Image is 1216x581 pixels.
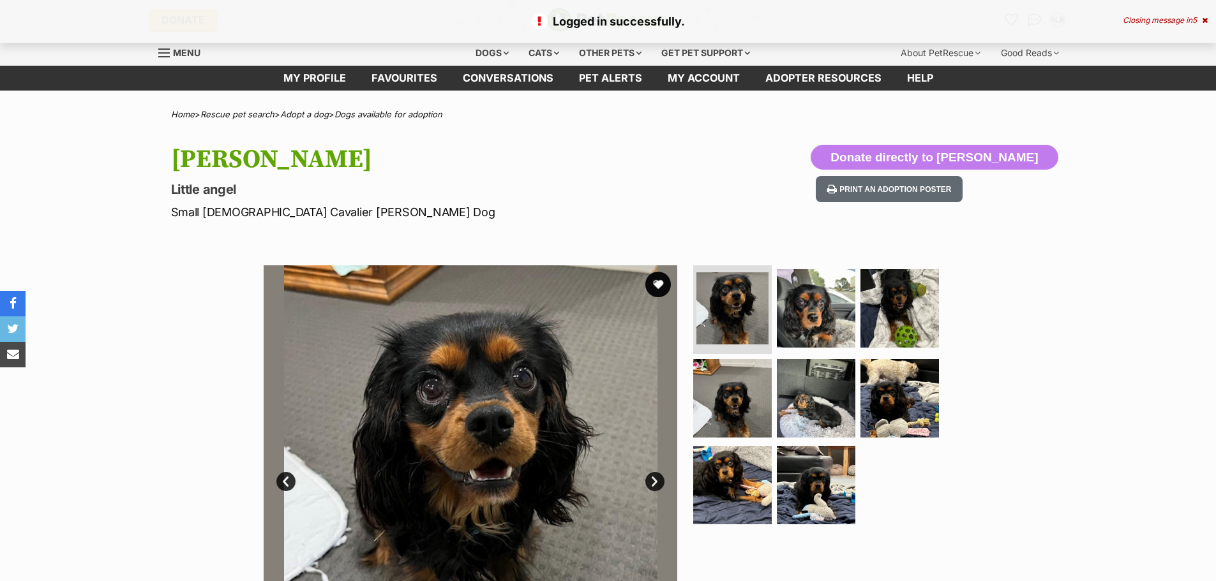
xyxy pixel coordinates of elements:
[13,13,1203,30] p: Logged in successfully.
[200,109,274,119] a: Rescue pet search
[271,66,359,91] a: My profile
[520,40,568,66] div: Cats
[892,40,989,66] div: About PetRescue
[652,40,759,66] div: Get pet support
[816,176,963,202] button: Print an adoption poster
[860,359,939,438] img: Photo of Walter Quinnell
[173,47,200,58] span: Menu
[171,203,711,221] p: Small [DEMOGRAPHIC_DATA] Cavalier [PERSON_NAME] Dog
[566,66,655,91] a: Pet alerts
[171,109,195,119] a: Home
[1192,15,1197,25] span: 5
[777,269,855,348] img: Photo of Walter Quinnell
[811,145,1058,170] button: Donate directly to [PERSON_NAME]
[570,40,650,66] div: Other pets
[276,472,296,491] a: Prev
[693,446,772,524] img: Photo of Walter Quinnell
[777,359,855,438] img: Photo of Walter Quinnell
[860,269,939,348] img: Photo of Walter Quinnell
[696,272,769,344] img: Photo of Walter Quinnell
[894,66,946,91] a: Help
[139,110,1077,119] div: > > >
[753,66,894,91] a: Adopter resources
[1123,16,1208,25] div: Closing message in
[992,40,1068,66] div: Good Reads
[359,66,450,91] a: Favourites
[655,66,753,91] a: My account
[334,109,442,119] a: Dogs available for adoption
[158,40,209,63] a: Menu
[467,40,518,66] div: Dogs
[171,180,711,198] p: Little angel
[693,359,772,438] img: Photo of Walter Quinnell
[450,66,566,91] a: conversations
[280,109,329,119] a: Adopt a dog
[645,272,671,297] button: favourite
[645,472,664,491] a: Next
[777,446,855,524] img: Photo of Walter Quinnell
[171,145,711,174] h1: [PERSON_NAME]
